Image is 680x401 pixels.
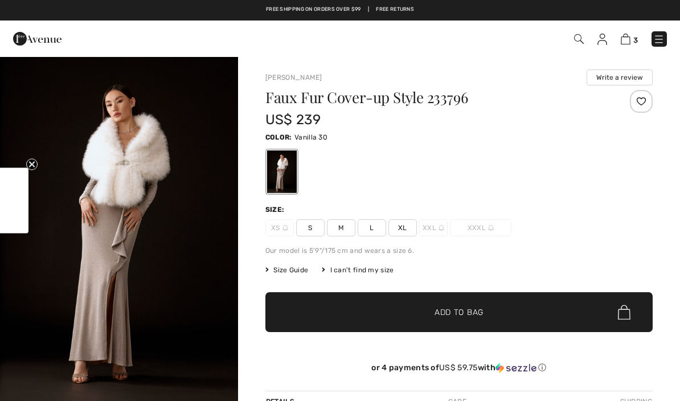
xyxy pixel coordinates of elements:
[265,363,653,377] div: or 4 payments ofUS$ 59.75withSezzle Click to learn more about Sezzle
[327,219,355,236] span: M
[265,112,321,128] span: US$ 239
[265,204,287,215] div: Size:
[265,245,653,256] div: Our model is 5'9"/175 cm and wears a size 6.
[621,32,638,46] a: 3
[439,225,444,231] img: ring-m.svg
[265,133,292,141] span: Color:
[13,27,62,50] img: 1ère Avenue
[265,292,653,332] button: Add to Bag
[435,306,484,318] span: Add to Bag
[265,90,588,105] h1: Faux Fur Cover-up Style 233796
[13,32,62,43] a: 1ère Avenue
[388,219,417,236] span: XL
[574,34,584,44] img: Search
[294,133,327,141] span: Vanilla 30
[322,265,394,275] div: I can't find my size
[265,73,322,81] a: [PERSON_NAME]
[439,363,478,373] span: US$ 59.75
[282,225,288,231] img: ring-m.svg
[633,36,638,44] span: 3
[368,6,369,14] span: |
[618,305,630,320] img: Bag.svg
[450,219,511,236] span: XXXL
[597,34,607,45] img: My Info
[265,265,308,275] span: Size Guide
[358,219,386,236] span: L
[376,6,414,14] a: Free Returns
[266,6,361,14] a: Free shipping on orders over $99
[265,363,653,373] div: or 4 payments of with
[587,69,653,85] button: Write a review
[267,150,297,193] div: Vanilla 30
[265,219,294,236] span: XS
[26,159,38,170] button: Close teaser
[653,34,665,45] img: Menu
[296,219,325,236] span: S
[488,225,494,231] img: ring-m.svg
[621,34,630,44] img: Shopping Bag
[419,219,448,236] span: XXL
[495,363,536,373] img: Sezzle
